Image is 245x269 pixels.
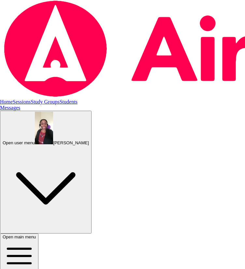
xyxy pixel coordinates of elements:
span: [PERSON_NAME] [53,140,89,145]
a: Students [60,99,78,105]
a: Study Groups [31,99,59,105]
span: Open user menu [3,140,35,145]
a: Sessions [13,99,31,105]
span: Open main menu [3,234,36,239]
